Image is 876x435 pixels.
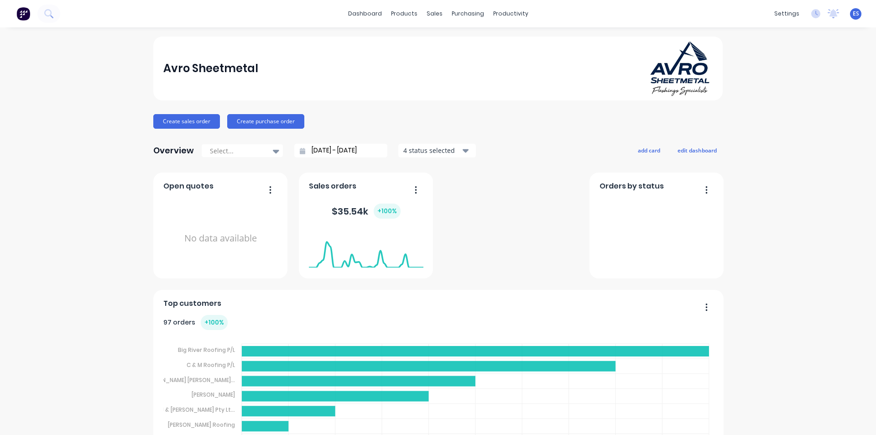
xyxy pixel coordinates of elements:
[403,146,461,155] div: 4 status selected
[201,315,228,330] div: + 100 %
[309,181,356,192] span: Sales orders
[332,204,401,219] div: $ 35.54k
[16,7,30,21] img: Factory
[161,406,235,414] tspan: J & [PERSON_NAME] Pty Lt...
[153,114,220,129] button: Create sales order
[227,114,304,129] button: Create purchase order
[143,376,235,383] tspan: [PERSON_NAME] [PERSON_NAME]...
[163,298,221,309] span: Top customers
[649,40,713,97] img: Avro Sheetmetal
[600,181,664,192] span: Orders by status
[770,7,804,21] div: settings
[422,7,447,21] div: sales
[344,7,386,21] a: dashboard
[187,361,235,369] tspan: C & M Roofing P/L
[192,391,235,398] tspan: [PERSON_NAME]
[672,144,723,156] button: edit dashboard
[163,315,228,330] div: 97 orders
[374,204,401,219] div: + 100 %
[163,59,258,78] div: Avro Sheetmetal
[178,346,235,354] tspan: Big River Roofing P/L
[386,7,422,21] div: products
[447,7,489,21] div: purchasing
[163,195,278,282] div: No data available
[168,421,235,429] tspan: [PERSON_NAME] Roofing
[398,144,476,157] button: 4 status selected
[489,7,533,21] div: productivity
[853,10,859,18] span: ES
[632,144,666,156] button: add card
[163,181,214,192] span: Open quotes
[153,142,194,160] div: Overview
